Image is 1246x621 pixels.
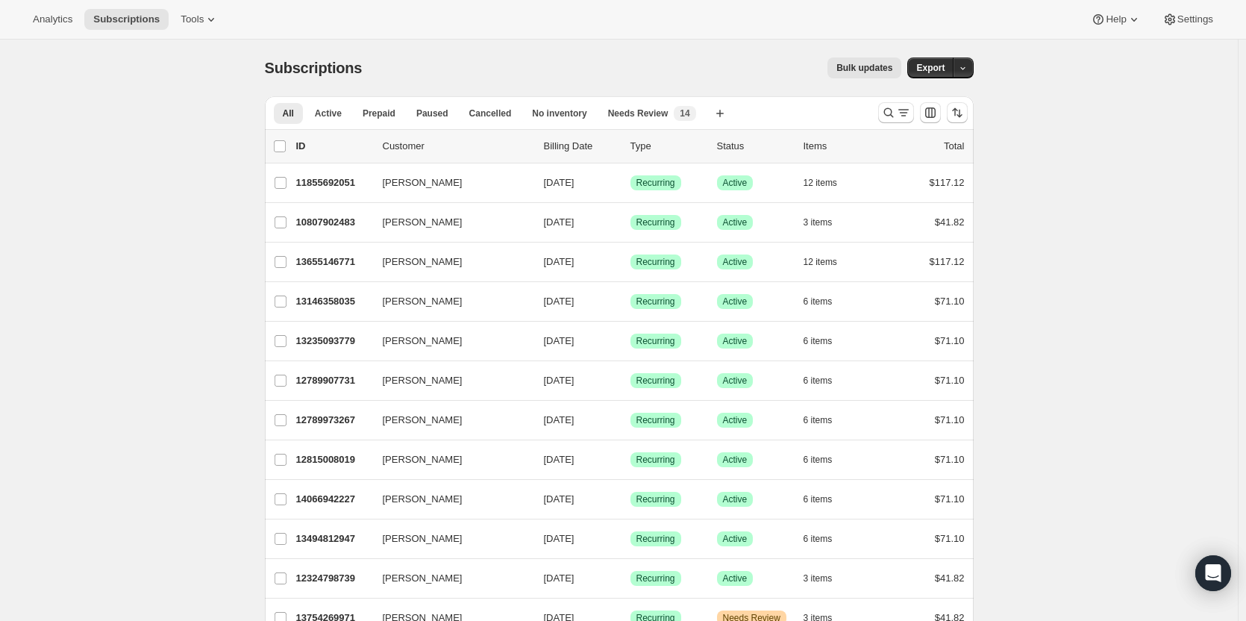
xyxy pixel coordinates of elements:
[636,572,675,584] span: Recurring
[374,290,523,313] button: [PERSON_NAME]
[723,256,748,268] span: Active
[383,373,463,388] span: [PERSON_NAME]
[608,107,669,119] span: Needs Review
[296,452,371,467] p: 12815008019
[804,528,849,549] button: 6 items
[296,331,965,352] div: 13235093779[PERSON_NAME][DATE]SuccessRecurringSuccessActive6 items$71.10
[296,410,965,431] div: 12789973267[PERSON_NAME][DATE]SuccessRecurringSuccessActive6 items$71.10
[935,296,965,307] span: $71.10
[723,177,748,189] span: Active
[544,572,575,584] span: [DATE]
[544,296,575,307] span: [DATE]
[935,414,965,425] span: $71.10
[544,139,619,154] p: Billing Date
[804,212,849,233] button: 3 items
[1153,9,1222,30] button: Settings
[723,335,748,347] span: Active
[33,13,72,25] span: Analytics
[804,454,833,466] span: 6 items
[296,568,965,589] div: 12324798739[PERSON_NAME][DATE]SuccessRecurringSuccessActive3 items$41.82
[296,492,371,507] p: 14066942227
[84,9,169,30] button: Subscriptions
[296,528,965,549] div: 13494812947[PERSON_NAME][DATE]SuccessRecurringSuccessActive6 items$71.10
[930,256,965,267] span: $117.12
[804,139,878,154] div: Items
[836,62,892,74] span: Bulk updates
[935,454,965,465] span: $71.10
[383,413,463,428] span: [PERSON_NAME]
[296,175,371,190] p: 11855692051
[804,296,833,308] span: 6 items
[374,250,523,274] button: [PERSON_NAME]
[181,13,204,25] span: Tools
[723,493,748,505] span: Active
[680,107,689,119] span: 14
[296,215,371,230] p: 10807902483
[636,256,675,268] span: Recurring
[296,255,371,269] p: 13655146771
[374,448,523,472] button: [PERSON_NAME]
[383,255,463,269] span: [PERSON_NAME]
[544,256,575,267] span: [DATE]
[383,571,463,586] span: [PERSON_NAME]
[723,414,748,426] span: Active
[374,408,523,432] button: [PERSON_NAME]
[935,216,965,228] span: $41.82
[544,375,575,386] span: [DATE]
[544,414,575,425] span: [DATE]
[532,107,586,119] span: No inventory
[383,334,463,349] span: [PERSON_NAME]
[935,572,965,584] span: $41.82
[804,375,833,387] span: 6 items
[723,533,748,545] span: Active
[723,296,748,308] span: Active
[878,102,914,123] button: Search and filter results
[636,375,675,387] span: Recurring
[1082,9,1150,30] button: Help
[804,568,849,589] button: 3 items
[1195,555,1231,591] div: Open Intercom Messenger
[717,139,792,154] p: Status
[804,370,849,391] button: 6 items
[804,216,833,228] span: 3 items
[383,139,532,154] p: Customer
[265,60,363,76] span: Subscriptions
[1177,13,1213,25] span: Settings
[804,410,849,431] button: 6 items
[804,331,849,352] button: 6 items
[283,107,294,119] span: All
[416,107,448,119] span: Paused
[636,533,675,545] span: Recurring
[383,492,463,507] span: [PERSON_NAME]
[544,335,575,346] span: [DATE]
[93,13,160,25] span: Subscriptions
[296,139,371,154] p: ID
[804,172,854,193] button: 12 items
[296,449,965,470] div: 12815008019[PERSON_NAME][DATE]SuccessRecurringSuccessActive6 items$71.10
[804,252,854,272] button: 12 items
[296,370,965,391] div: 12789907731[PERSON_NAME][DATE]SuccessRecurringSuccessActive6 items$71.10
[907,57,954,78] button: Export
[544,454,575,465] span: [DATE]
[296,172,965,193] div: 11855692051[PERSON_NAME][DATE]SuccessRecurringSuccessActive12 items$117.12
[544,177,575,188] span: [DATE]
[374,487,523,511] button: [PERSON_NAME]
[296,294,371,309] p: 13146358035
[296,413,371,428] p: 12789973267
[804,256,837,268] span: 12 items
[296,212,965,233] div: 10807902483[PERSON_NAME][DATE]SuccessRecurringSuccessActive3 items$41.82
[374,171,523,195] button: [PERSON_NAME]
[935,493,965,505] span: $71.10
[723,572,748,584] span: Active
[1106,13,1126,25] span: Help
[916,62,945,74] span: Export
[723,454,748,466] span: Active
[383,175,463,190] span: [PERSON_NAME]
[920,102,941,123] button: Customize table column order and visibility
[296,252,965,272] div: 13655146771[PERSON_NAME][DATE]SuccessRecurringSuccessActive12 items$117.12
[544,216,575,228] span: [DATE]
[723,216,748,228] span: Active
[723,375,748,387] span: Active
[935,533,965,544] span: $71.10
[804,414,833,426] span: 6 items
